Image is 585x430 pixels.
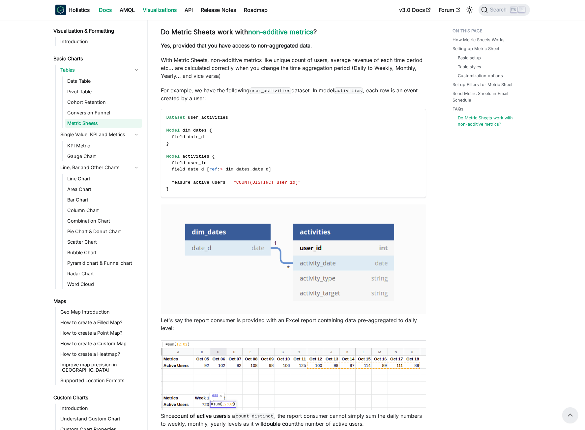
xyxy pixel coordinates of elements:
[65,77,142,86] a: Data Table
[458,64,481,70] a: Table styles
[263,420,296,427] strong: double count
[139,5,181,15] a: Visualizations
[172,161,185,166] span: field
[453,106,463,112] a: FAQs
[65,227,142,236] a: Pie Chart & Donut Chart
[518,7,525,13] kbd: K
[65,185,142,194] a: Area Chart
[95,5,116,15] a: Docs
[197,5,240,15] a: Release Notes
[65,269,142,278] a: Radar Chart
[453,81,512,88] a: Set up Filters for Metric Sheet
[65,141,142,150] a: KPI Metric
[172,180,190,185] span: measure
[453,46,499,52] a: Setting up Metric Sheet
[58,307,142,317] a: Geo Map Introduction
[181,5,197,15] a: API
[65,87,142,96] a: Pivot Table
[488,7,511,13] span: Search
[252,167,269,172] span: date_d
[249,87,292,94] code: user_activities
[69,6,90,14] b: Holistics
[161,412,426,428] p: Since is a , the report consumer cannot simply sum the daily numbers to weekly, monthly, yearly l...
[182,154,209,159] span: activities
[49,20,148,430] nav: Docs sidebar
[51,393,142,402] a: Custom Charts
[58,376,142,385] a: Supported Location Formats
[58,65,142,75] a: Tables
[182,128,206,133] span: dim_dates
[65,98,142,107] a: Cohort Retention
[240,5,272,15] a: Roadmap
[58,129,142,140] a: Single Value, KPI and Metrics
[188,167,204,172] span: date_d
[161,316,426,332] p: Let's say the report consumer is provided with an Excel report containing data pre-aggregated to ...
[166,128,180,133] span: Model
[193,180,225,185] span: active_users
[58,318,142,327] a: How to create a Filled Map?
[166,187,169,192] span: }
[58,350,142,359] a: How to create a Heatmap?
[172,167,185,172] span: field
[161,42,310,49] strong: Yes, provided that you have access to non-aggregated data
[166,154,180,159] span: Model
[225,167,249,172] span: dim_dates
[58,339,142,348] a: How to create a Custom Map
[435,5,464,15] a: Forum
[228,180,231,185] span: =
[65,119,142,128] a: Metric Sheets
[453,37,505,43] a: How Metric Sheets Works
[209,128,212,133] span: {
[55,5,90,15] a: HolisticsHolistics
[207,167,209,172] span: [
[51,297,142,306] a: Maps
[58,37,142,46] a: Introduction
[458,115,523,127] a: Do Metric Sheets work with non-additive metrics?
[65,280,142,289] a: Word Cloud
[65,216,142,226] a: Combination Chart
[248,28,313,36] a: non-additive metrics
[58,414,142,423] a: Understand Custom Chart
[166,141,169,146] span: }
[235,413,274,419] code: count_distinct
[188,135,204,139] span: date_d
[172,135,185,139] span: field
[161,86,426,102] p: For example, we have the following dataset. In model , each row is an event created by a user:
[188,115,228,120] span: user_activities
[220,167,223,172] span: >
[65,152,142,161] a: Gauge Chart
[58,328,142,338] a: How to create a Point Map?
[161,56,426,80] p: With Metric Sheets, non-additive metrics like unique count of users, average revenue of each time...
[65,259,142,268] a: Pyramid chart & Funnel chart
[58,360,142,375] a: Improve map precision in [GEOGRAPHIC_DATA]
[458,55,481,61] a: Basic setup
[51,26,142,36] a: Visualization & Formatting
[161,42,426,49] p: .
[209,167,217,172] span: ref
[395,5,435,15] a: v3.0 Docs
[55,5,66,15] img: Holistics
[250,167,252,172] span: .
[116,5,139,15] a: AMQL
[51,54,142,63] a: Basic Charts
[464,5,475,15] button: Switch between dark and light mode (currently light mode)
[218,167,220,172] span: :
[58,404,142,413] a: Introduction
[212,154,215,159] span: {
[166,115,185,120] span: Dataset
[334,87,363,94] code: activities
[453,90,526,103] a: Send Metric Sheets in Email Schedule
[65,237,142,247] a: Scatter Chart
[174,413,226,419] strong: count of active users
[562,407,578,423] button: Scroll back to top
[188,161,207,166] span: user_id
[65,174,142,183] a: Line Chart
[65,108,142,117] a: Conversion Funnel
[161,28,426,36] h3: Do Metric Sheets work with ?
[65,206,142,215] a: Column Chart
[479,4,530,16] button: Search (Ctrl+K)
[269,167,271,172] span: ]
[58,162,142,173] a: Line, Bar and Other Charts
[234,180,301,185] span: "COUNT(DISTINCT user_id)"
[458,73,503,79] a: Customization options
